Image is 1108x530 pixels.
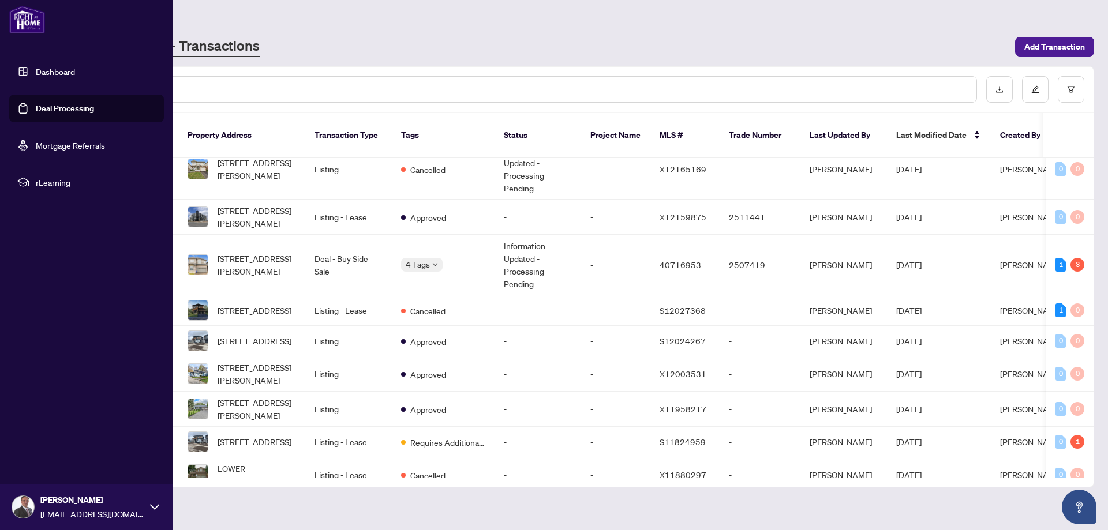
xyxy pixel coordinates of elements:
[305,200,392,235] td: Listing - Lease
[720,326,800,356] td: -
[1058,76,1084,103] button: filter
[800,427,887,457] td: [PERSON_NAME]
[800,326,887,356] td: [PERSON_NAME]
[1055,367,1066,381] div: 0
[581,457,650,493] td: -
[495,235,581,295] td: Information Updated - Processing Pending
[432,262,438,268] span: down
[188,331,208,351] img: thumbnail-img
[896,437,922,447] span: [DATE]
[9,6,45,33] img: logo
[1000,260,1062,270] span: [PERSON_NAME]
[410,368,446,381] span: Approved
[581,235,650,295] td: -
[720,356,800,392] td: -
[581,139,650,200] td: -
[896,404,922,414] span: [DATE]
[218,435,291,448] span: [STREET_ADDRESS]
[1055,162,1066,176] div: 0
[410,436,485,449] span: Requires Additional Docs
[581,427,650,457] td: -
[495,200,581,235] td: -
[1070,162,1084,176] div: 0
[800,235,887,295] td: [PERSON_NAME]
[36,176,156,189] span: rLearning
[495,113,581,158] th: Status
[660,164,706,174] span: X12165169
[1000,164,1062,174] span: [PERSON_NAME]
[1000,437,1062,447] span: [PERSON_NAME]
[720,392,800,427] td: -
[305,113,392,158] th: Transaction Type
[495,427,581,457] td: -
[720,139,800,200] td: -
[1000,469,1062,480] span: [PERSON_NAME]
[896,305,922,315] span: [DATE]
[1070,435,1084,449] div: 1
[1031,85,1039,93] span: edit
[305,235,392,295] td: Deal - Buy Side Sale
[495,457,581,493] td: -
[1000,404,1062,414] span: [PERSON_NAME]
[188,300,208,320] img: thumbnail-img
[495,326,581,356] td: -
[720,235,800,295] td: 2507419
[1070,210,1084,224] div: 0
[188,465,208,484] img: thumbnail-img
[581,392,650,427] td: -
[896,469,922,480] span: [DATE]
[410,469,446,482] span: Cancelled
[581,200,650,235] td: -
[1062,490,1096,524] button: Open asap
[36,140,105,151] a: Mortgage Referrals
[495,139,581,200] td: Information Updated - Processing Pending
[1022,76,1049,103] button: edit
[1055,303,1066,317] div: 1
[305,139,392,200] td: Listing
[188,432,208,452] img: thumbnail-img
[1067,85,1075,93] span: filter
[305,427,392,457] td: Listing - Lease
[178,113,305,158] th: Property Address
[1055,468,1066,482] div: 0
[218,361,296,386] span: [STREET_ADDRESS][PERSON_NAME]
[660,469,706,480] span: X11880297
[1070,402,1084,416] div: 0
[800,139,887,200] td: [PERSON_NAME]
[720,427,800,457] td: -
[188,399,208,419] img: thumbnail-img
[887,113,991,158] th: Last Modified Date
[720,200,800,235] td: 2511441
[188,207,208,227] img: thumbnail-img
[800,392,887,427] td: [PERSON_NAME]
[896,212,922,222] span: [DATE]
[410,305,446,317] span: Cancelled
[36,66,75,77] a: Dashboard
[581,295,650,326] td: -
[660,212,706,222] span: X12159875
[305,326,392,356] td: Listing
[305,457,392,493] td: Listing - Lease
[720,113,800,158] th: Trade Number
[392,113,495,158] th: Tags
[660,369,706,379] span: X12003531
[218,334,291,347] span: [STREET_ADDRESS]
[495,392,581,427] td: -
[1055,402,1066,416] div: 0
[995,85,1004,93] span: download
[410,335,446,348] span: Approved
[218,156,296,182] span: [STREET_ADDRESS][PERSON_NAME]
[1000,212,1062,222] span: [PERSON_NAME]
[800,295,887,326] td: [PERSON_NAME]
[800,457,887,493] td: [PERSON_NAME]
[12,496,34,518] img: Profile Icon
[1055,334,1066,348] div: 0
[305,392,392,427] td: Listing
[1015,37,1094,57] button: Add Transaction
[1070,334,1084,348] div: 0
[1070,303,1084,317] div: 0
[896,369,922,379] span: [DATE]
[1055,258,1066,272] div: 1
[40,494,144,506] span: [PERSON_NAME]
[896,260,922,270] span: [DATE]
